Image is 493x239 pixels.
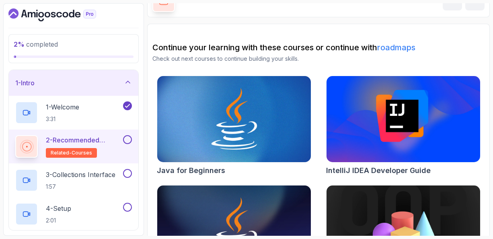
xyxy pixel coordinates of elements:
a: roadmaps [377,43,415,52]
p: 2:01 [46,216,71,225]
p: 2 - Recommended Courses [46,135,121,145]
h2: Java for Beginners [157,165,225,176]
a: Java for Beginners cardJava for Beginners [157,76,311,176]
img: Java for Beginners card [157,76,311,162]
button: 1-Intro [9,70,138,96]
button: 1-Welcome3:31 [15,101,132,124]
button: 4-Setup2:01 [15,203,132,225]
h3: 1 - Intro [15,78,35,88]
p: 3:31 [46,115,79,123]
a: Dashboard [8,8,115,21]
p: 4 - Setup [46,204,71,213]
p: 1:57 [46,183,115,191]
button: 3-Collections Interface1:57 [15,169,132,192]
span: 2 % [14,40,25,48]
img: IntelliJ IDEA Developer Guide card [327,76,480,162]
button: 2-Recommended Coursesrelated-courses [15,135,132,158]
p: 3 - Collections Interface [46,170,115,179]
span: related-courses [51,150,92,156]
span: completed [14,40,58,48]
p: 1 - Welcome [46,102,79,112]
p: Check out next courses to continue building your skills. [152,55,485,63]
a: IntelliJ IDEA Developer Guide cardIntelliJ IDEA Developer Guide [326,76,481,176]
h2: Continue your learning with these courses or continue with [152,42,485,53]
h2: IntelliJ IDEA Developer Guide [326,165,431,176]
